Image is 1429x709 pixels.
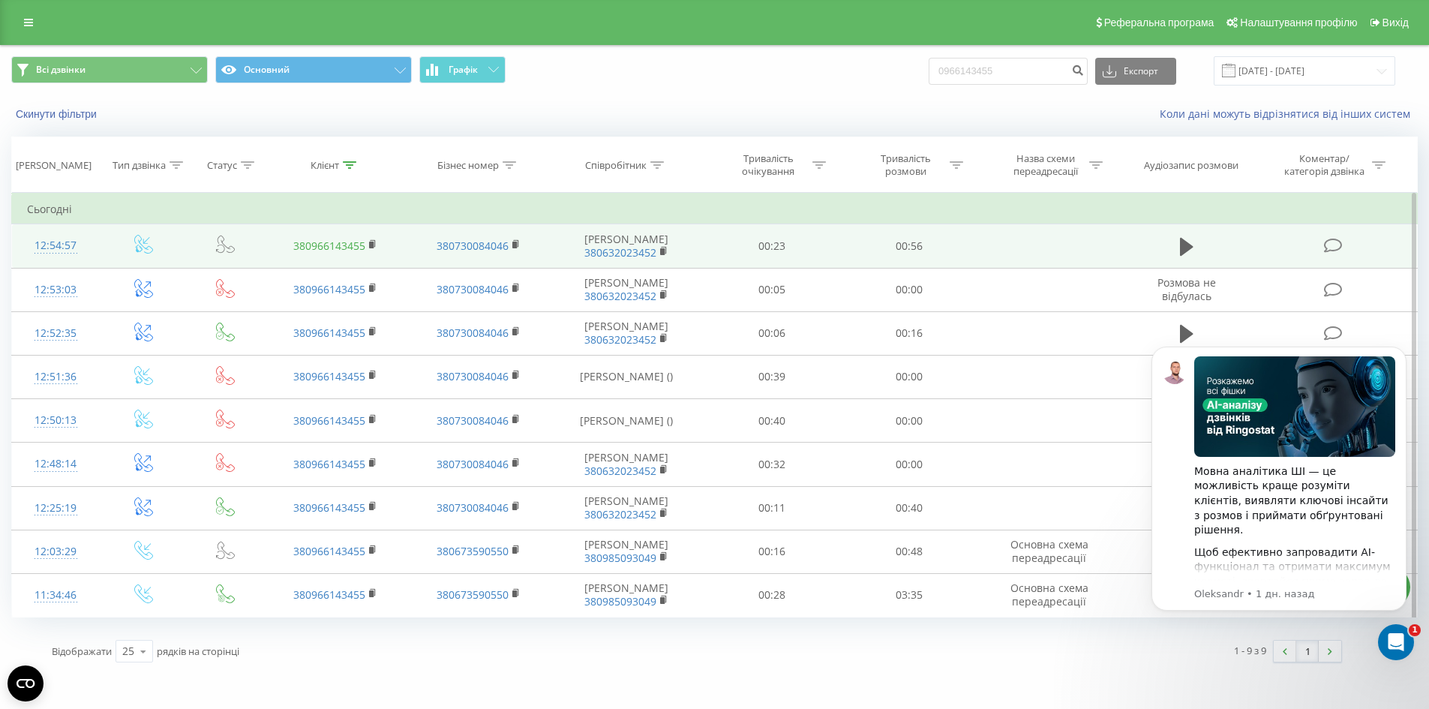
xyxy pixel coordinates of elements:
[437,159,499,172] div: Бізнес номер
[293,239,365,253] a: 380966143455
[293,282,365,296] a: 380966143455
[437,500,509,515] a: 380730084046
[728,152,809,178] div: Тривалість очікування
[550,268,704,311] td: [PERSON_NAME]
[866,152,946,178] div: Тривалість розмови
[704,355,841,398] td: 00:39
[113,159,166,172] div: Тип дзвінка
[929,58,1088,85] input: Пошук за номером
[584,594,656,608] a: 380985093049
[27,581,85,610] div: 11:34:46
[11,56,208,83] button: Всі дзвінки
[1240,17,1357,29] span: Налаштування профілю
[27,275,85,305] div: 12:53:03
[437,239,509,253] a: 380730084046
[841,486,978,530] td: 00:40
[550,311,704,355] td: [PERSON_NAME]
[27,231,85,260] div: 12:54:57
[1160,107,1418,121] a: Коли дані можуть відрізнятися вiд інших систем
[584,507,656,521] a: 380632023452
[27,319,85,348] div: 12:52:35
[293,544,365,558] a: 380966143455
[584,332,656,347] a: 380632023452
[27,537,85,566] div: 12:03:29
[8,665,44,701] button: Open CMP widget
[1409,624,1421,636] span: 1
[52,644,112,658] span: Відображати
[27,449,85,479] div: 12:48:14
[550,573,704,617] td: [PERSON_NAME]
[293,413,365,428] a: 380966143455
[584,245,656,260] a: 380632023452
[704,573,841,617] td: 00:28
[437,544,509,558] a: 380673590550
[293,500,365,515] a: 380966143455
[437,282,509,296] a: 380730084046
[704,399,841,443] td: 00:40
[311,159,339,172] div: Клієнт
[977,530,1120,573] td: Основна схема переадресації
[437,326,509,340] a: 380730084046
[841,530,978,573] td: 00:48
[841,573,978,617] td: 03:35
[1144,159,1238,172] div: Аудіозапис розмови
[1129,324,1429,668] iframe: Intercom notifications сообщение
[704,311,841,355] td: 00:06
[293,369,365,383] a: 380966143455
[12,194,1418,224] td: Сьогодні
[1280,152,1368,178] div: Коментар/категорія дзвінка
[550,443,704,486] td: [PERSON_NAME]
[584,551,656,565] a: 380985093049
[215,56,412,83] button: Основний
[841,355,978,398] td: 00:00
[419,56,506,83] button: Графік
[704,530,841,573] td: 00:16
[1378,624,1414,660] iframe: Intercom live chat
[157,644,239,658] span: рядків на сторінці
[27,494,85,523] div: 12:25:19
[704,486,841,530] td: 00:11
[293,457,365,471] a: 380966143455
[1157,275,1216,303] span: Розмова не відбулась
[584,289,656,303] a: 380632023452
[704,224,841,268] td: 00:23
[1095,58,1176,85] button: Експорт
[550,399,704,443] td: [PERSON_NAME] ()
[550,530,704,573] td: [PERSON_NAME]
[122,644,134,659] div: 25
[841,311,978,355] td: 00:16
[841,224,978,268] td: 00:56
[1382,17,1409,29] span: Вихід
[704,268,841,311] td: 00:05
[437,369,509,383] a: 380730084046
[1005,152,1085,178] div: Назва схеми переадресації
[36,64,86,76] span: Всі дзвінки
[550,355,704,398] td: [PERSON_NAME] ()
[27,362,85,392] div: 12:51:36
[550,224,704,268] td: [PERSON_NAME]
[841,399,978,443] td: 00:00
[550,486,704,530] td: [PERSON_NAME]
[977,573,1120,617] td: Основна схема переадресації
[11,107,104,121] button: Скинути фільтри
[841,268,978,311] td: 00:00
[27,406,85,435] div: 12:50:13
[16,159,92,172] div: [PERSON_NAME]
[437,587,509,602] a: 380673590550
[584,464,656,478] a: 380632023452
[449,65,478,75] span: Графік
[704,443,841,486] td: 00:32
[437,457,509,471] a: 380730084046
[293,326,365,340] a: 380966143455
[585,159,647,172] div: Співробітник
[207,159,237,172] div: Статус
[841,443,978,486] td: 00:00
[293,587,365,602] a: 380966143455
[1104,17,1214,29] span: Реферальна програма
